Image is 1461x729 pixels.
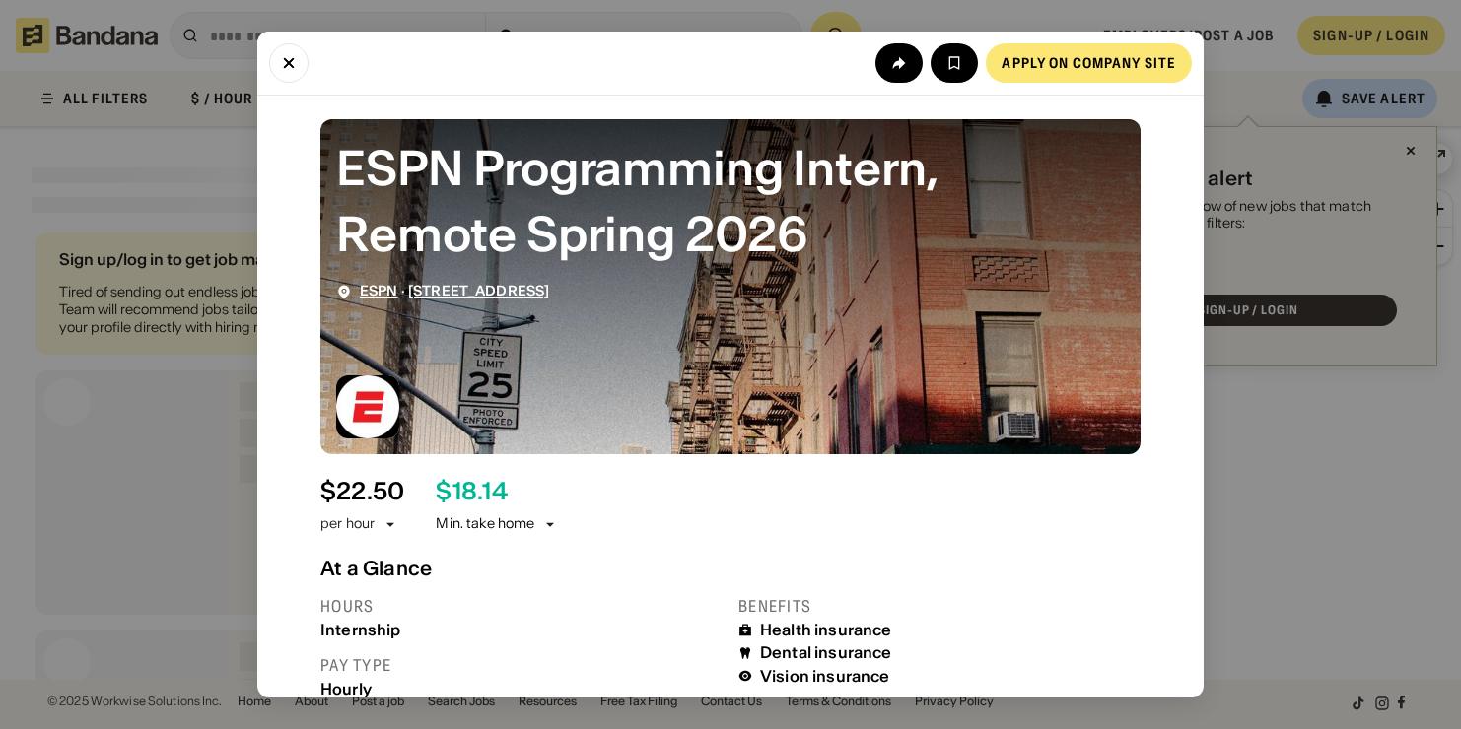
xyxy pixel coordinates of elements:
div: Dental insurance [760,643,892,662]
div: ESPN Programming Intern, Remote Spring 2026 [336,135,1125,267]
a: [STREET_ADDRESS] [408,282,549,299]
div: Internship [320,621,723,639]
div: Apply on company site [1002,56,1176,70]
button: Close [269,43,309,83]
div: Min. take home [436,514,558,534]
div: Benefits [738,596,1141,617]
div: Hourly [320,680,723,698]
div: per hour [320,514,375,534]
a: ESPN [360,282,398,299]
img: ESPN logo [336,375,399,438]
div: Vision insurance [760,667,890,686]
div: At a Glance [320,557,1141,580]
div: · [360,283,549,299]
div: Pay type [320,655,723,676]
div: $ 22.50 [320,478,404,506]
div: Health insurance [760,621,892,639]
div: Hours [320,596,723,617]
div: $ 18.14 [436,478,507,506]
